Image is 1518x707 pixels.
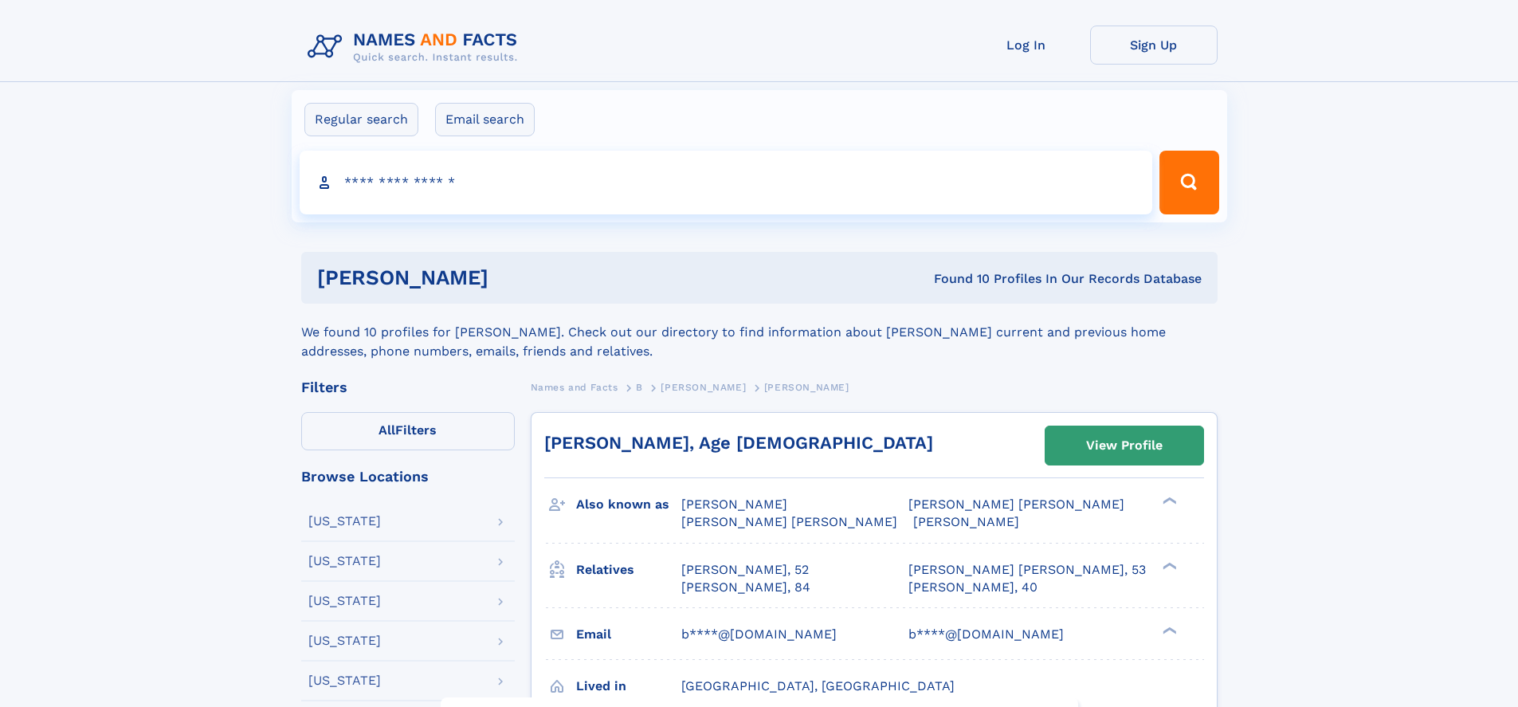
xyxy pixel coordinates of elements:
a: [PERSON_NAME], 40 [908,579,1037,596]
a: Names and Facts [531,377,618,397]
div: [US_STATE] [308,674,381,687]
h3: Relatives [576,556,681,583]
div: ❯ [1159,625,1178,635]
div: Found 10 Profiles In Our Records Database [711,270,1202,288]
span: [GEOGRAPHIC_DATA], [GEOGRAPHIC_DATA] [681,678,955,693]
h3: Also known as [576,491,681,518]
a: B [636,377,643,397]
div: [US_STATE] [308,634,381,647]
h3: Email [576,621,681,648]
span: [PERSON_NAME] [661,382,746,393]
div: View Profile [1086,427,1163,464]
a: [PERSON_NAME] [661,377,746,397]
h3: Lived in [576,673,681,700]
a: [PERSON_NAME] [PERSON_NAME], 53 [908,561,1146,579]
span: [PERSON_NAME] [681,497,787,512]
div: We found 10 profiles for [PERSON_NAME]. Check out our directory to find information about [PERSON... [301,304,1218,361]
a: [PERSON_NAME], Age [DEMOGRAPHIC_DATA] [544,433,933,453]
div: ❯ [1159,496,1178,506]
div: Browse Locations [301,469,515,484]
span: [PERSON_NAME] [913,514,1019,529]
div: [US_STATE] [308,595,381,607]
label: Email search [435,103,535,136]
img: Logo Names and Facts [301,26,531,69]
a: View Profile [1045,426,1203,465]
div: [US_STATE] [308,515,381,528]
label: Filters [301,412,515,450]
span: B [636,382,643,393]
div: Filters [301,380,515,395]
a: [PERSON_NAME], 84 [681,579,810,596]
span: All [379,422,395,438]
div: ❯ [1159,560,1178,571]
span: [PERSON_NAME] [PERSON_NAME] [908,497,1124,512]
a: [PERSON_NAME], 52 [681,561,809,579]
span: [PERSON_NAME] [PERSON_NAME] [681,514,897,529]
h1: [PERSON_NAME] [317,268,712,288]
label: Regular search [304,103,418,136]
input: search input [300,151,1153,214]
a: Log In [963,26,1090,65]
div: [US_STATE] [308,555,381,568]
span: [PERSON_NAME] [764,382,849,393]
a: Sign Up [1090,26,1218,65]
button: Search Button [1159,151,1218,214]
